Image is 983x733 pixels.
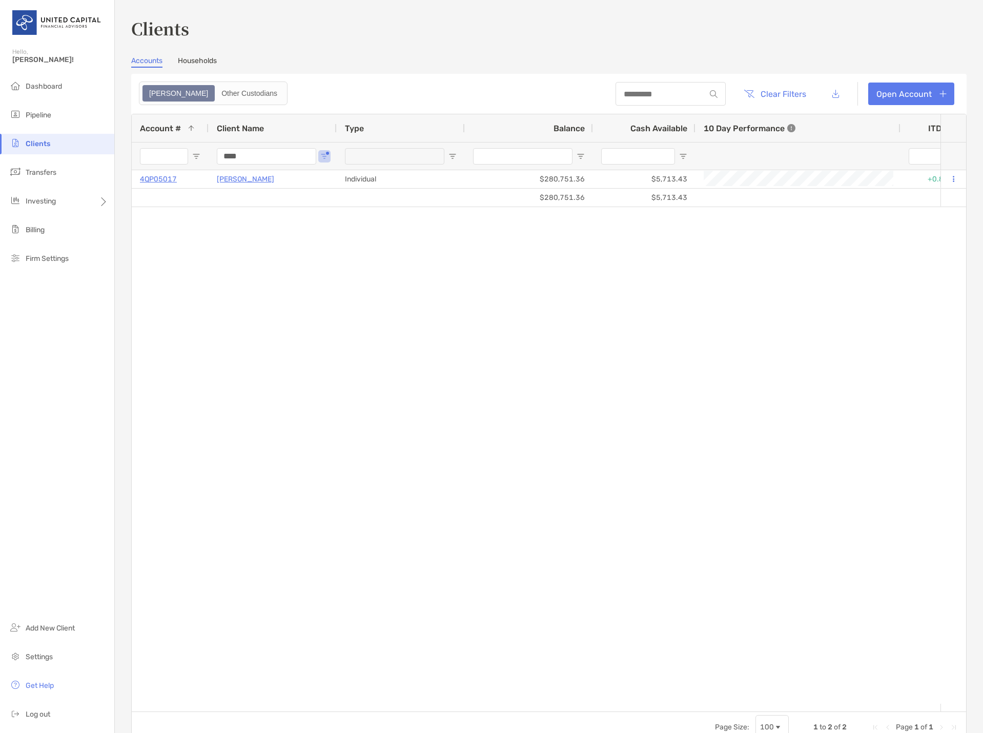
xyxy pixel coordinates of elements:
[868,83,954,105] a: Open Account
[448,152,457,160] button: Open Filter Menu
[820,723,826,731] span: to
[679,152,687,160] button: Open Filter Menu
[26,710,50,719] span: Log out
[26,226,45,234] span: Billing
[871,723,879,731] div: First Page
[140,124,181,133] span: Account #
[704,114,795,142] div: 10 Day Performance
[26,111,51,119] span: Pipeline
[217,124,264,133] span: Client Name
[937,723,946,731] div: Next Page
[601,148,675,165] input: Cash Available Filter Input
[26,197,56,206] span: Investing
[9,194,22,207] img: investing icon
[842,723,847,731] span: 2
[192,152,200,160] button: Open Filter Menu
[26,653,53,661] span: Settings
[909,148,941,165] input: ITD Filter Input
[950,723,958,731] div: Last Page
[9,679,22,691] img: get-help icon
[216,86,283,100] div: Other Custodians
[715,723,749,731] div: Page Size:
[345,124,364,133] span: Type
[9,166,22,178] img: transfers icon
[920,723,927,731] span: of
[813,723,818,731] span: 1
[630,124,687,133] span: Cash Available
[465,170,593,188] div: $280,751.36
[577,152,585,160] button: Open Filter Menu
[178,56,217,68] a: Households
[9,79,22,92] img: dashboard icon
[828,723,832,731] span: 2
[26,168,56,177] span: Transfers
[9,223,22,235] img: billing icon
[465,189,593,207] div: $280,751.36
[710,90,718,98] img: input icon
[9,650,22,662] img: settings icon
[140,173,177,186] a: 4QP05017
[26,624,75,633] span: Add New Client
[12,55,108,64] span: [PERSON_NAME]!
[26,82,62,91] span: Dashboard
[217,173,274,186] a: [PERSON_NAME]
[9,252,22,264] img: firm-settings icon
[834,723,841,731] span: of
[9,621,22,634] img: add_new_client icon
[9,108,22,120] img: pipeline icon
[9,707,22,720] img: logout icon
[217,148,316,165] input: Client Name Filter Input
[144,86,214,100] div: Zoe
[554,124,585,133] span: Balance
[131,16,967,40] h3: Clients
[131,56,162,68] a: Accounts
[760,723,774,731] div: 100
[26,681,54,690] span: Get Help
[929,723,933,731] span: 1
[337,170,465,188] div: Individual
[26,139,50,148] span: Clients
[139,82,288,105] div: segmented control
[914,723,919,731] span: 1
[884,723,892,731] div: Previous Page
[928,124,954,133] div: ITD
[26,254,69,263] span: Firm Settings
[473,148,572,165] input: Balance Filter Input
[736,83,814,105] button: Clear Filters
[896,723,913,731] span: Page
[900,170,962,188] div: +0.86%
[140,148,188,165] input: Account # Filter Input
[12,4,102,41] img: United Capital Logo
[593,189,695,207] div: $5,713.43
[9,137,22,149] img: clients icon
[320,152,329,160] button: Open Filter Menu
[593,170,695,188] div: $5,713.43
